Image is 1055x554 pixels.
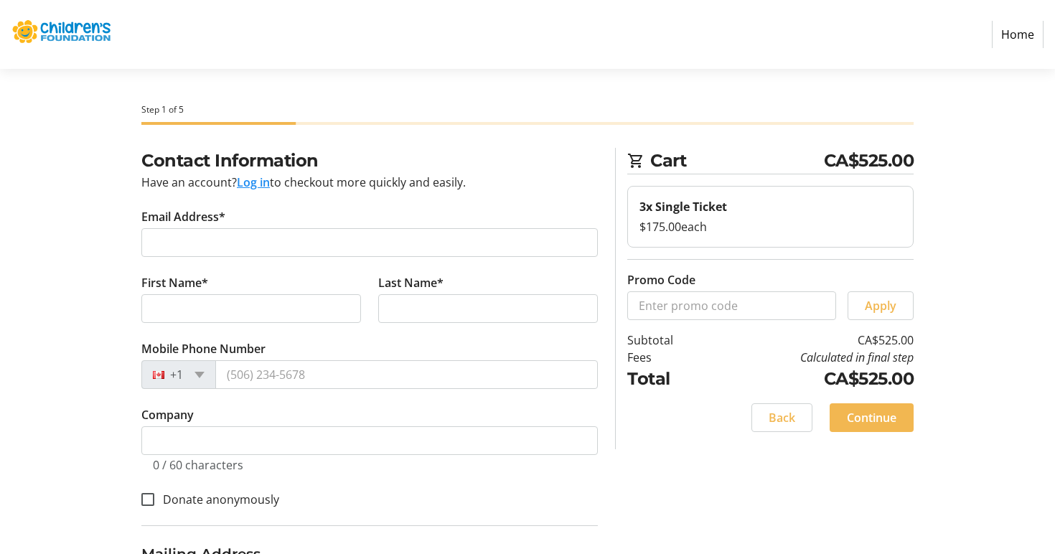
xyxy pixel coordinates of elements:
button: Continue [830,403,914,432]
label: Mobile Phone Number [141,340,266,357]
td: CA$525.00 [710,332,914,349]
span: Continue [847,409,896,426]
a: Home [992,21,1044,48]
td: Total [627,366,710,392]
td: Subtotal [627,332,710,349]
button: Log in [237,174,270,191]
button: Apply [848,291,914,320]
div: Step 1 of 5 [141,103,914,116]
label: First Name* [141,274,208,291]
span: Cart [650,148,824,174]
img: The Children's Foundation of Guelph and Wellington's Logo [11,6,113,63]
div: $175.00 each [639,218,901,235]
span: Back [769,409,795,426]
label: Last Name* [378,274,444,291]
label: Email Address* [141,208,225,225]
td: Fees [627,349,710,366]
td: Calculated in final step [710,349,914,366]
strong: 3x Single Ticket [639,199,727,215]
span: CA$525.00 [824,148,914,174]
input: Enter promo code [627,291,836,320]
td: CA$525.00 [710,366,914,392]
label: Company [141,406,194,423]
input: (506) 234-5678 [215,360,598,389]
span: Apply [865,297,896,314]
div: Have an account? to checkout more quickly and easily. [141,174,598,191]
label: Donate anonymously [154,491,279,508]
button: Back [751,403,812,432]
label: Promo Code [627,271,695,288]
h2: Contact Information [141,148,598,174]
tr-character-limit: 0 / 60 characters [153,457,243,473]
